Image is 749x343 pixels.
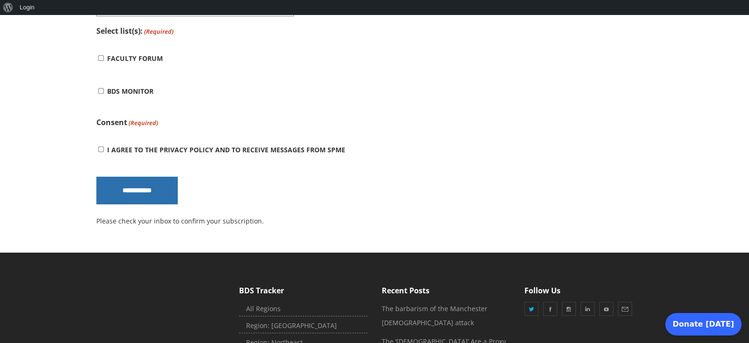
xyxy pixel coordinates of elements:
[143,24,174,38] span: (Required)
[382,304,487,327] a: The barbarism of the Manchester [DEMOGRAPHIC_DATA] attack
[128,116,158,130] span: (Required)
[239,285,368,296] h5: BDS Tracker
[107,145,345,154] label: I agree to the privacy policy and to receive messages from SPME
[107,75,153,108] label: BDS Monitor
[524,285,653,296] h5: Follow Us
[96,24,174,38] legend: Select list(s):
[96,216,500,227] p: Please check your inbox to confirm your subscription.
[96,115,158,130] legend: Consent
[382,285,510,296] h5: Recent Posts
[239,319,368,333] a: Region: [GEOGRAPHIC_DATA]
[107,42,163,75] label: Faculty Forum
[239,302,368,316] a: All Regions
